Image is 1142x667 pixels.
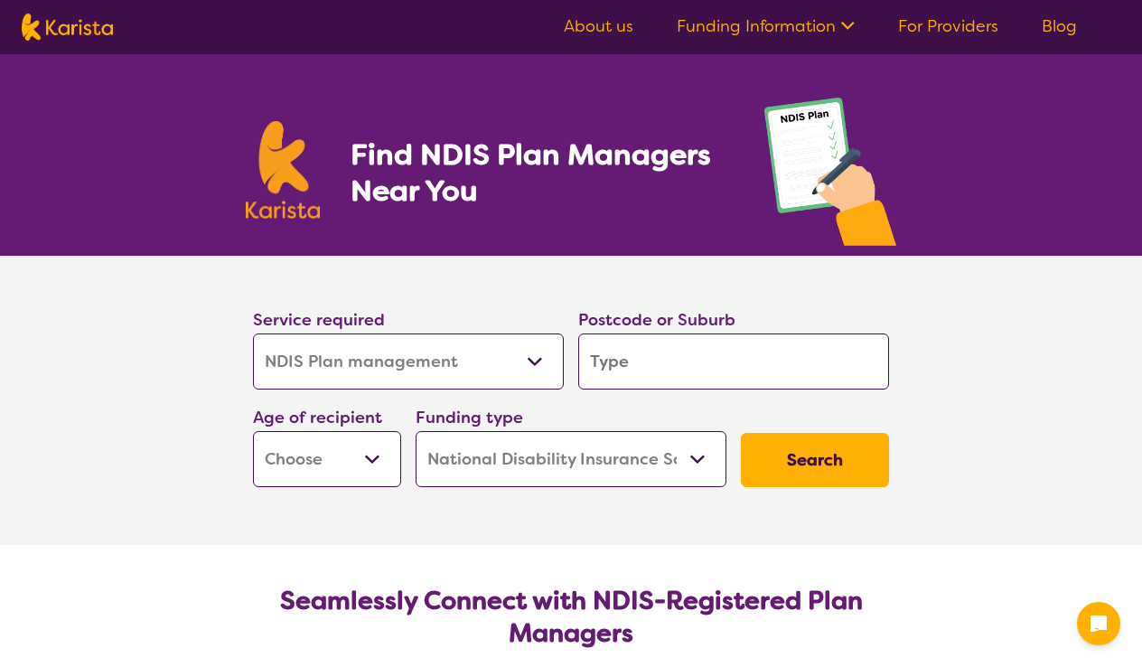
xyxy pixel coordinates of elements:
[741,433,889,487] button: Search
[1042,15,1077,37] a: Blog
[898,15,998,37] a: For Providers
[764,98,896,256] img: plan-management
[253,309,385,331] label: Service required
[267,585,875,650] h2: Seamlessly Connect with NDIS-Registered Plan Managers
[564,15,633,37] a: About us
[22,14,113,41] img: Karista logo
[677,15,855,37] a: Funding Information
[416,407,523,428] label: Funding type
[578,309,735,331] label: Postcode or Suburb
[351,136,728,209] h1: Find NDIS Plan Managers Near You
[253,407,382,428] label: Age of recipient
[246,121,320,219] img: Karista logo
[578,333,889,390] input: Type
